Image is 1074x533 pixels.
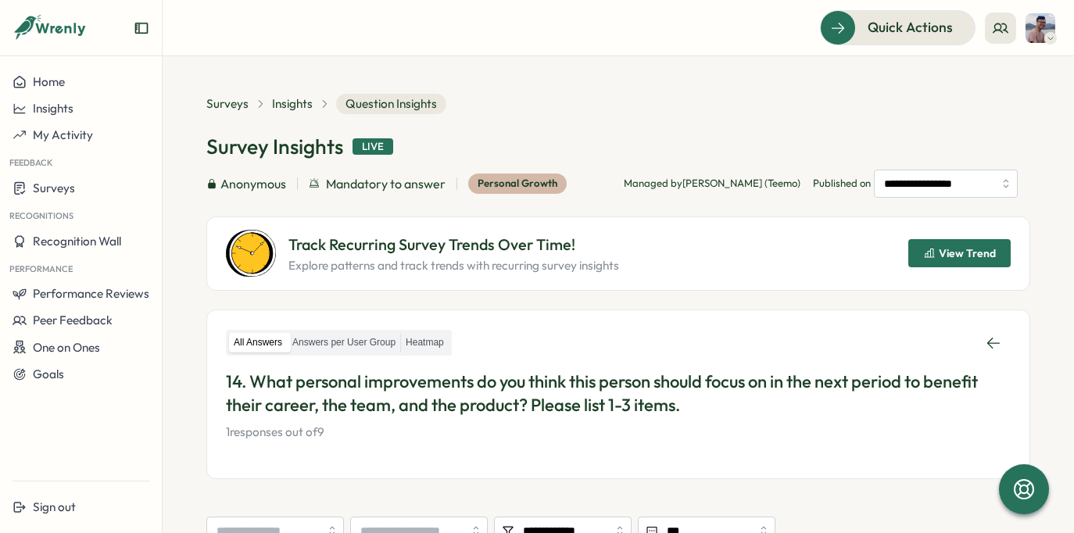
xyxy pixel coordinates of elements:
[33,340,100,355] span: One on Ones
[272,95,313,113] a: Insights
[468,173,567,194] div: Personal Growth
[908,239,1011,267] button: View Trend
[813,170,1018,198] span: Published on
[33,367,64,381] span: Goals
[33,127,93,142] span: My Activity
[820,10,976,45] button: Quick Actions
[288,233,619,257] p: Track Recurring Survey Trends Over Time!
[336,94,446,114] span: Question Insights
[33,234,121,249] span: Recognition Wall
[33,499,76,514] span: Sign out
[682,177,800,189] span: [PERSON_NAME] (Teemo)
[229,333,287,352] label: All Answers
[1026,13,1055,43] img: Son Tran (Teemo)
[33,286,149,301] span: Performance Reviews
[288,257,619,274] p: Explore patterns and track trends with recurring survey insights
[226,424,1011,441] p: 1 responses out of 9
[33,74,65,89] span: Home
[220,174,286,194] span: Anonymous
[326,174,446,194] span: Mandatory to answer
[33,313,113,327] span: Peer Feedback
[33,101,73,116] span: Insights
[288,333,400,352] label: Answers per User Group
[353,138,393,156] div: Live
[134,20,149,36] button: Expand sidebar
[401,333,449,352] label: Heatmap
[226,370,1011,418] p: 14. What personal improvements do you think this person should focus on in the next period to ben...
[206,95,249,113] a: Surveys
[868,17,953,38] span: Quick Actions
[939,248,996,259] span: View Trend
[624,177,800,191] p: Managed by
[33,181,75,195] span: Surveys
[206,133,343,160] h1: Survey Insights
